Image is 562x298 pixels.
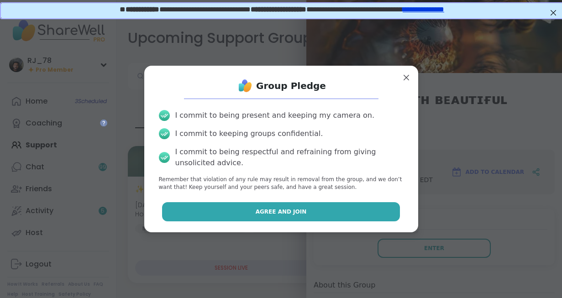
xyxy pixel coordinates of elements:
div: I commit to being present and keeping my camera on. [175,110,374,121]
iframe: Spotlight [100,119,107,126]
div: I commit to being respectful and refraining from giving unsolicited advice. [175,146,404,168]
span: Agree and Join [256,208,307,216]
p: Remember that violation of any rule may result in removal from the group, and we don’t want that!... [159,176,404,191]
img: ShareWell Logo [236,77,254,95]
div: I commit to keeping groups confidential. [175,128,323,139]
h1: Group Pledge [256,79,326,92]
button: Agree and Join [162,202,400,221]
